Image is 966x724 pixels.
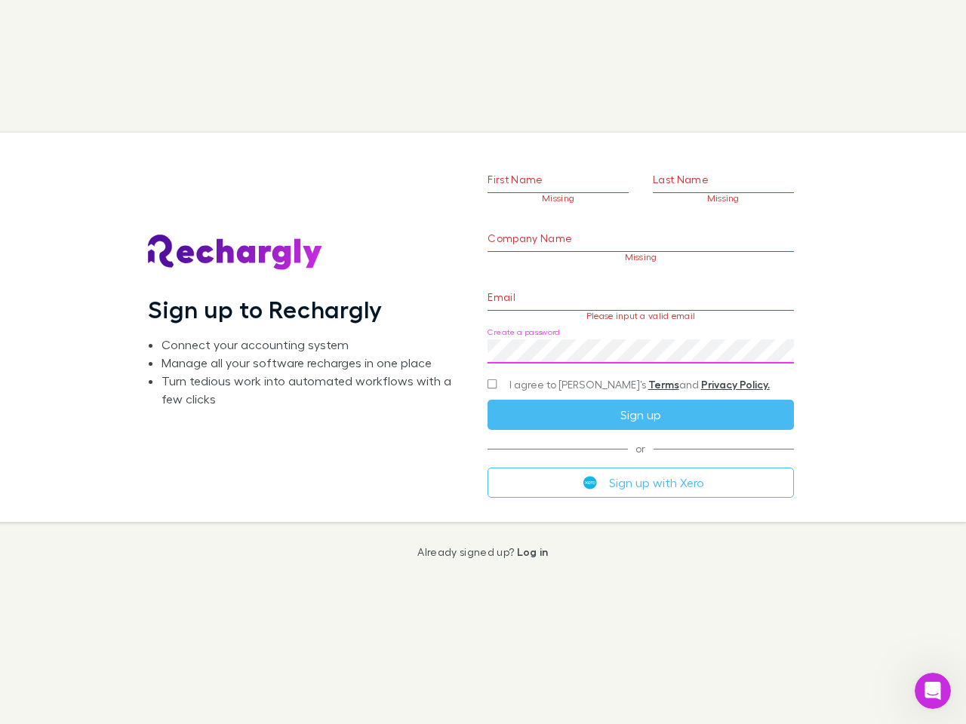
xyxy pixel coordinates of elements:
[162,372,463,408] li: Turn tedious work into automated workflows with a few clicks
[488,448,793,449] span: or
[417,546,548,558] p: Already signed up?
[583,476,597,489] img: Xero's logo
[488,311,793,321] p: Please input a valid email
[148,235,323,271] img: Rechargly's Logo
[648,378,679,391] a: Terms
[653,193,794,204] p: Missing
[488,468,793,498] button: Sign up with Xero
[162,336,463,354] li: Connect your accounting system
[488,252,793,262] p: Missing
[915,673,951,709] iframe: Intercom live chat
[509,377,770,392] span: I agree to [PERSON_NAME]’s and
[488,327,560,338] label: Create a password
[148,295,383,324] h1: Sign up to Rechargly
[488,400,793,430] button: Sign up
[488,193,629,204] p: Missing
[701,378,770,391] a: Privacy Policy.
[162,354,463,372] li: Manage all your software recharges in one place
[517,545,549,558] a: Log in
